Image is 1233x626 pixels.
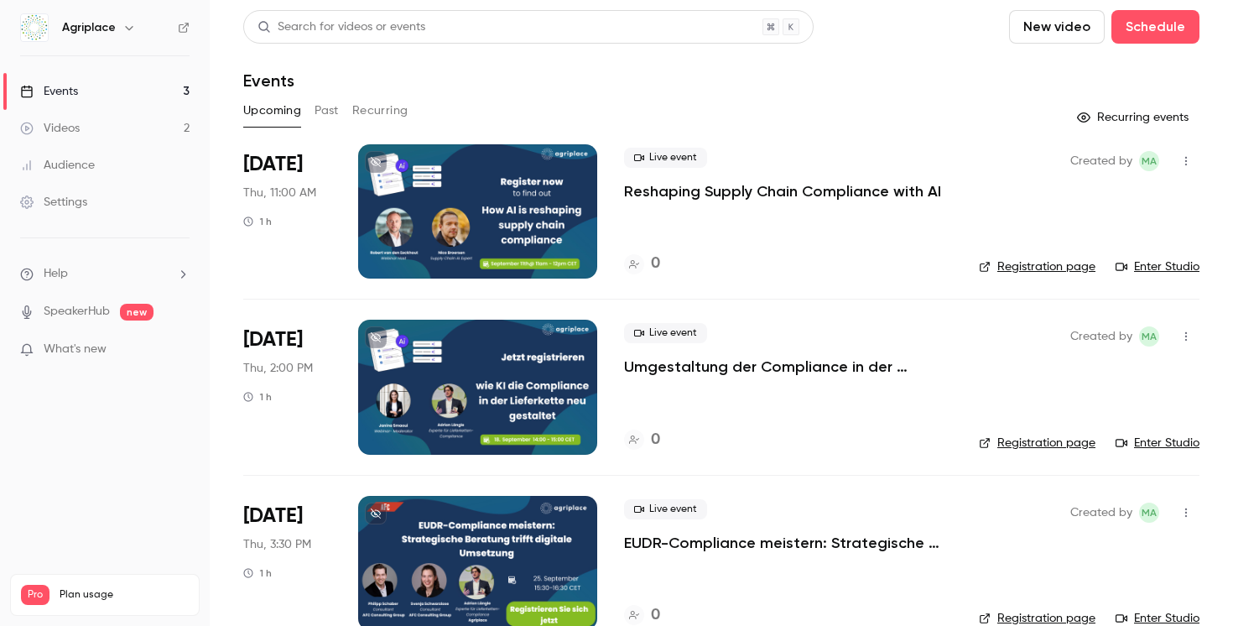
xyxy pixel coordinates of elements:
[979,258,1095,275] a: Registration page
[243,320,331,454] div: Sep 18 Thu, 2:00 PM (Europe/Amsterdam)
[315,97,339,124] button: Past
[1009,10,1105,44] button: New video
[1139,503,1159,523] span: Marketing Agriplace
[624,357,952,377] a: Umgestaltung der Compliance in der Lieferkette mit KI
[624,323,707,343] span: Live event
[1139,151,1159,171] span: Marketing Agriplace
[1116,435,1199,451] a: Enter Studio
[1070,151,1132,171] span: Created by
[1069,104,1199,131] button: Recurring events
[1142,151,1157,171] span: MA
[624,148,707,168] span: Live event
[243,215,272,228] div: 1 h
[20,83,78,100] div: Events
[1116,258,1199,275] a: Enter Studio
[44,303,110,321] a: SpeakerHub
[1070,503,1132,523] span: Created by
[21,585,49,605] span: Pro
[624,533,952,553] a: EUDR-Compliance meistern: Strategische Beratung trifft digitale Umsetzung
[21,14,48,41] img: Agriplace
[258,18,425,36] div: Search for videos or events
[20,194,87,211] div: Settings
[1139,326,1159,347] span: Marketing Agriplace
[20,265,190,283] li: help-dropdown-opener
[979,435,1095,451] a: Registration page
[62,19,116,36] h6: Agriplace
[120,304,153,321] span: new
[1142,503,1157,523] span: MA
[243,536,311,553] span: Thu, 3:30 PM
[44,265,68,283] span: Help
[243,151,303,178] span: [DATE]
[169,342,190,357] iframe: Noticeable Trigger
[624,499,707,519] span: Live event
[243,503,303,529] span: [DATE]
[1142,326,1157,347] span: MA
[243,185,316,201] span: Thu, 11:00 AM
[651,253,660,275] h4: 0
[243,70,294,91] h1: Events
[352,97,408,124] button: Recurring
[20,157,95,174] div: Audience
[624,253,660,275] a: 0
[243,144,331,279] div: Sep 18 Thu, 11:00 AM (Europe/Amsterdam)
[243,566,272,580] div: 1 h
[624,429,660,451] a: 0
[1070,326,1132,347] span: Created by
[243,360,313,377] span: Thu, 2:00 PM
[243,97,301,124] button: Upcoming
[44,341,107,358] span: What's new
[243,390,272,404] div: 1 h
[243,326,303,353] span: [DATE]
[651,429,660,451] h4: 0
[20,120,80,137] div: Videos
[60,588,189,602] span: Plan usage
[1111,10,1199,44] button: Schedule
[624,181,941,201] a: Reshaping Supply Chain Compliance with AI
